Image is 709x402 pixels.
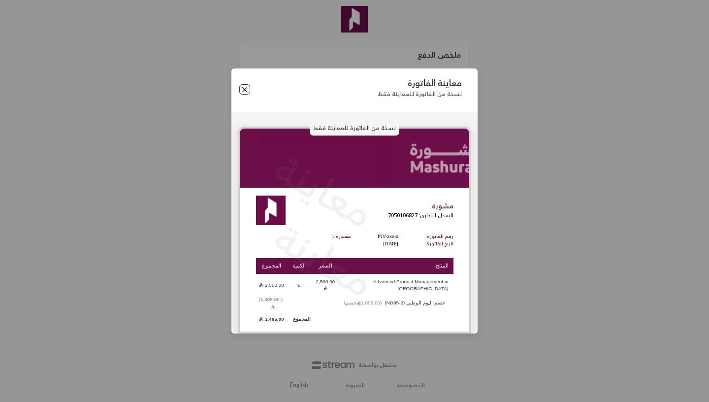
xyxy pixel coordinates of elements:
[388,201,453,211] p: مشورة
[264,138,385,242] p: معاينة
[378,78,462,89] p: معاينة الفاتورة
[310,120,399,136] p: نسخة من الفاتورة للمعاينة فقط
[264,207,385,311] p: معاينة
[339,300,449,305] span: خصم اليوم الوطني (ND95-2)
[425,240,453,248] p: تاريخ الفاتورة:
[256,314,288,324] td: 1,495.00
[344,300,382,305] span: (1,005.00 خصم)
[240,129,469,188] img: Linkedin%20Banner%20-%20Mashurah%20%283%29_mwsyu.png
[256,275,288,295] td: 2,500.00
[256,257,453,325] table: Products
[378,90,462,98] p: نسخة من الفاتورة للمعاينة فقط
[259,297,283,309] span: (-1,005.00)
[378,233,398,240] p: INV-xxx-x
[340,258,453,274] th: المنتج
[256,258,288,274] th: المجموع
[256,196,286,225] img: Logo
[239,84,250,95] button: Close
[340,275,453,295] td: Advanced Product Management in [GEOGRAPHIC_DATA]
[378,240,398,248] p: [DATE]
[425,233,453,240] p: رقم الفاتورة:
[294,282,304,289] span: 1
[288,314,311,324] td: المجموع
[388,211,453,220] p: السجل التجاري: 7050106827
